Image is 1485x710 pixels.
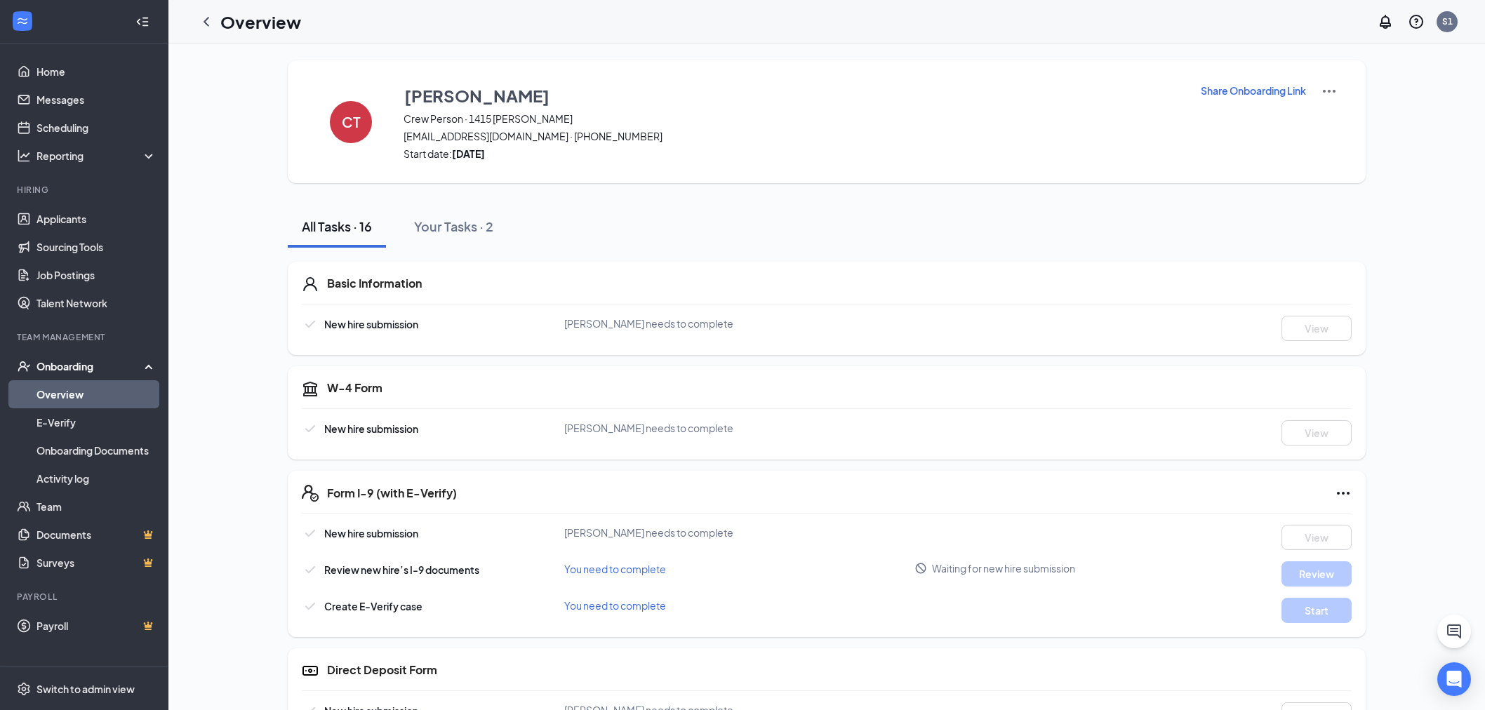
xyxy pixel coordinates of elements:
[404,83,1183,108] button: [PERSON_NAME]
[1200,83,1307,98] button: Share Onboarding Link
[17,184,154,196] div: Hiring
[327,380,382,396] h5: W-4 Form
[1335,485,1352,502] svg: Ellipses
[1377,13,1394,30] svg: Notifications
[36,408,157,436] a: E-Verify
[1201,83,1306,98] p: Share Onboarding Link
[36,261,157,289] a: Job Postings
[327,276,422,291] h5: Basic Information
[36,289,157,317] a: Talent Network
[1408,13,1425,30] svg: QuestionInfo
[36,86,157,114] a: Messages
[302,217,372,235] div: All Tasks · 16
[404,83,550,107] h3: [PERSON_NAME]
[404,112,1183,126] span: Crew Person · 1415 [PERSON_NAME]
[36,436,157,464] a: Onboarding Documents
[302,420,319,437] svg: Checkmark
[17,682,31,696] svg: Settings
[324,600,422,612] span: Create E-Verify case
[1281,598,1352,623] button: Start
[36,233,157,261] a: Sourcing Tools
[404,147,1183,161] span: Start date:
[302,525,319,542] svg: Checkmark
[564,563,666,575] span: You need to complete
[342,117,361,127] h4: CT
[15,14,29,28] svg: WorkstreamLogo
[36,359,145,373] div: Onboarding
[1281,420,1352,446] button: View
[327,662,437,678] h5: Direct Deposit Form
[414,217,493,235] div: Your Tasks · 2
[324,422,418,435] span: New hire submission
[36,612,157,640] a: PayrollCrown
[404,129,1183,143] span: [EMAIL_ADDRESS][DOMAIN_NAME] · [PHONE_NUMBER]
[1281,561,1352,587] button: Review
[1321,83,1338,100] img: More Actions
[36,149,157,163] div: Reporting
[302,380,319,397] svg: TaxGovernmentIcon
[932,561,1075,575] span: Waiting for new hire submission
[36,521,157,549] a: DocumentsCrown
[36,58,157,86] a: Home
[564,526,733,539] span: [PERSON_NAME] needs to complete
[135,15,149,29] svg: Collapse
[220,10,301,34] h1: Overview
[324,563,479,576] span: Review new hire’s I-9 documents
[36,464,157,493] a: Activity log
[302,276,319,293] svg: User
[914,562,927,575] svg: Blocked
[1281,316,1352,341] button: View
[1446,623,1463,640] svg: ChatActive
[17,149,31,163] svg: Analysis
[17,331,154,343] div: Team Management
[302,662,319,679] svg: DirectDepositIcon
[316,83,386,161] button: CT
[198,13,215,30] svg: ChevronLeft
[1281,525,1352,550] button: View
[564,422,733,434] span: [PERSON_NAME] needs to complete
[564,317,733,330] span: [PERSON_NAME] needs to complete
[564,599,666,612] span: You need to complete
[36,114,157,142] a: Scheduling
[36,682,135,696] div: Switch to admin view
[17,359,31,373] svg: UserCheck
[302,598,319,615] svg: Checkmark
[36,380,157,408] a: Overview
[302,316,319,333] svg: Checkmark
[36,493,157,521] a: Team
[36,205,157,233] a: Applicants
[36,549,157,577] a: SurveysCrown
[302,561,319,578] svg: Checkmark
[1437,615,1471,648] button: ChatActive
[1442,15,1453,27] div: S1
[327,485,457,501] h5: Form I-9 (with E-Verify)
[324,527,418,540] span: New hire submission
[324,318,418,330] span: New hire submission
[17,591,154,603] div: Payroll
[1437,662,1471,696] div: Open Intercom Messenger
[302,485,319,502] svg: FormI9EVerifyIcon
[452,147,485,160] strong: [DATE]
